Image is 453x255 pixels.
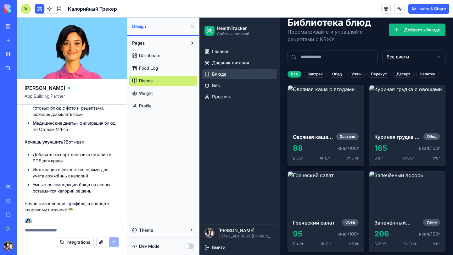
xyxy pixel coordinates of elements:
[220,127,241,134] span: ккал/100г
[3,29,78,39] a: Главная
[25,218,32,225] img: Ella_00000_wcx2te.png
[33,182,119,194] li: Умные рекомендации блюд на основе оставшихся калорий за день
[33,120,76,126] strong: Медицинские диеты
[138,213,159,220] span: ккал/100г
[93,126,103,136] span: 88
[217,53,239,60] div: Напиток
[5,210,15,220] img: ACg8ocKRmkq6aTyVj7gBzYzFzEE5-1W6yi2cRGh9BXc9STMfHkuyaDA1=s96-c
[137,116,159,122] div: Завтрак
[93,138,104,143] span: Б: 3.2 г
[88,10,189,25] p: Просматривайте и управляйте рецептами с КБЖУ
[3,74,78,84] a: Профиль
[33,99,119,117] li: - уже есть 8 готовых блюд с фото и рецептами, можешь добавлять свои
[175,201,221,209] h3: Запечённый лосось
[175,211,190,221] span: 206
[129,88,197,98] a: Weight
[129,51,197,61] a: Dashboard
[139,78,153,84] span: Dishes
[149,224,159,229] span: У: 5.8 г
[3,241,13,251] img: ACg8ocKRmkq6aTyVj7gBzYzFzEE5-1W6yi2cRGh9BXc9STMfHkuyaDA1=s96-c
[224,116,241,122] div: Обед
[88,154,164,197] img: Греческий салат
[129,63,197,73] a: Food Log
[204,224,217,229] span: Ж: 13.6 г
[120,138,131,143] span: Ж: 1.7 г
[25,139,66,144] strong: Хочешь улучшить?
[139,65,158,71] span: Food Log
[132,40,145,46] span: Pages
[143,201,159,208] div: Обед
[132,23,187,30] span: Design
[3,225,78,235] button: Выйти
[4,4,43,13] img: logo
[175,116,221,123] h3: Куриная грудка с овощами
[88,68,164,111] img: Овсяная каша с ягодами
[129,53,146,60] div: Обед
[3,63,78,73] a: Вес
[139,52,160,59] span: Dashboard
[408,4,449,14] button: Invite & Share
[193,53,214,60] div: Десерт
[25,200,119,213] p: Начни с заполнения профиля, и вперёд к здоровому питанию! 🥗
[147,138,159,143] span: У: 15.4 г
[93,224,104,229] span: Б: 4.2 г
[189,6,246,19] button: Добавить блюдо
[56,237,94,247] button: Integrations
[139,90,153,96] span: Weight
[148,53,165,60] div: Ужин
[139,103,152,109] span: Profile
[93,116,134,123] h3: Овсяная каша с ягодами
[13,65,20,71] span: Вес
[33,151,119,164] li: Добавить экспорт дневника питания в PDF для врача
[129,101,197,111] a: Profile
[13,76,32,82] span: Профиль
[129,38,187,48] button: Pages
[18,8,50,14] span: HealthTracker
[175,126,188,136] span: 165
[25,84,65,92] span: [PERSON_NAME]
[233,224,241,229] span: У: 0 г
[121,224,132,229] span: Ж: 7.1 г
[3,52,78,62] a: Блюда
[88,53,102,60] div: Все
[18,14,50,19] span: Счётчик калорий
[138,127,159,134] span: ккал/100г
[170,154,246,197] img: Запечённый лосось
[233,138,241,143] span: У: 0 г
[68,5,117,13] span: Калорийный Трекер
[33,166,119,179] li: Интеграция с фитнес-трекерами для учёта сожжённых калорий
[13,53,27,60] span: Блюда
[13,31,30,37] span: Главная
[220,213,241,220] span: ккал/100г
[175,224,187,229] span: Б: 22.5 г
[3,40,78,50] a: Дневник питания
[203,138,215,143] span: Ж: 3.6 г
[93,211,103,221] span: 95
[104,53,127,60] div: Завтрак
[33,120,119,133] li: - фильтрация блюд по Столам №1-15
[93,201,135,209] h3: Греческий салат
[13,227,26,233] span: Выйти
[13,42,50,48] span: Дневник питания
[129,76,197,86] a: Dishes
[25,139,119,145] p: Вот идеи:
[175,138,184,143] span: Б: 31 г
[19,210,75,216] span: [PERSON_NAME]
[224,201,241,208] div: Ужин
[170,68,246,111] img: Куриная грудка с овощами
[25,93,119,104] span: App Building Partner
[19,216,75,221] span: [EMAIL_ADDRESS][DOMAIN_NAME]
[139,243,159,249] span: Dev Mode
[129,225,197,235] button: Theme
[168,53,191,60] div: Перекус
